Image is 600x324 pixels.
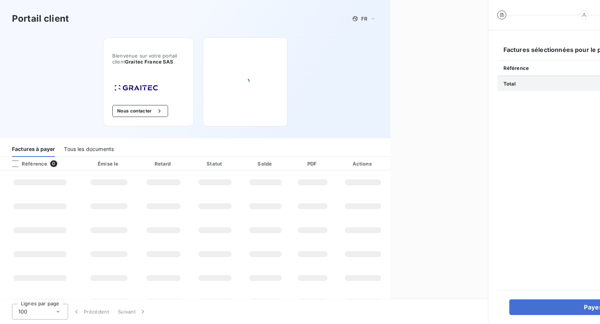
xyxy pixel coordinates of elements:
[125,59,174,65] span: Graitec France SAS
[6,160,47,167] div: Référence
[50,160,57,167] span: 0
[242,160,289,167] div: Solde
[113,304,151,320] button: Suivant
[361,16,367,22] span: FR
[64,141,114,157] div: Tous les documents
[112,53,184,65] span: Bienvenue sur votre portail client .
[82,160,136,167] div: Émise le
[112,105,168,117] button: Nous contacter
[292,160,334,167] div: PDF
[12,12,69,25] h3: Portail client
[112,83,160,93] img: Company logo
[68,304,113,320] button: Précédent
[191,160,239,167] div: Statut
[139,160,188,167] div: Retard
[503,65,529,71] span: Référence
[12,141,55,157] div: Factures à payer
[336,160,389,167] div: Actions
[503,81,516,87] span: Total
[18,308,27,315] span: 100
